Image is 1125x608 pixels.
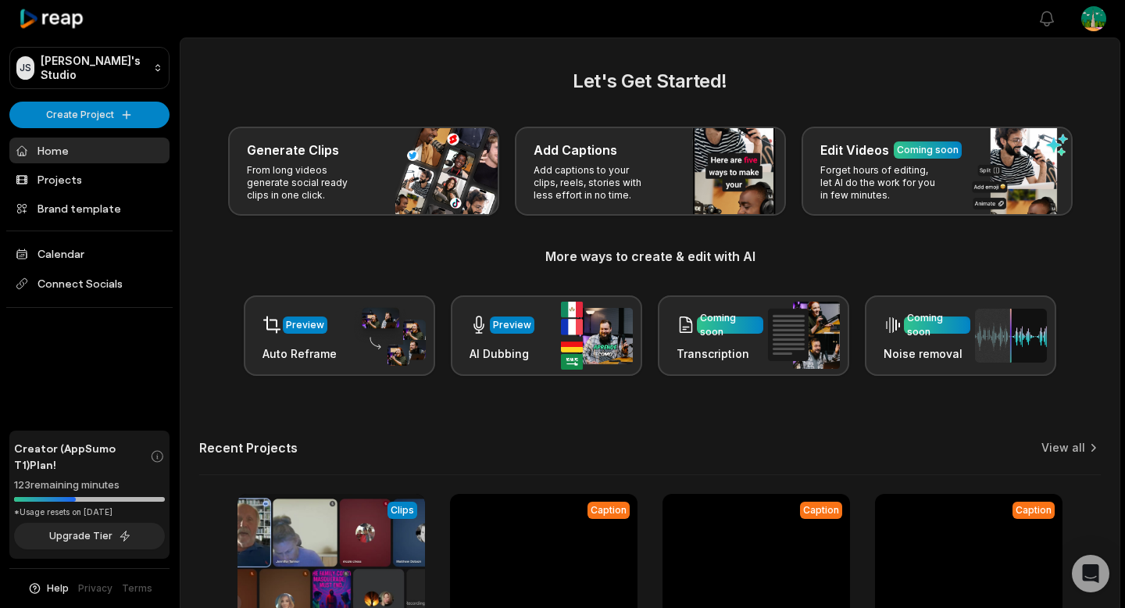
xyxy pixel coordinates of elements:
[9,166,170,192] a: Projects
[9,241,170,266] a: Calendar
[199,247,1101,266] h3: More ways to create & edit with AI
[9,270,170,298] span: Connect Socials
[27,581,69,595] button: Help
[700,311,760,339] div: Coming soon
[820,164,941,202] p: Forget hours of editing, let AI do the work for you in few minutes.
[122,581,152,595] a: Terms
[199,67,1101,95] h2: Let's Get Started!
[262,345,337,362] h3: Auto Reframe
[9,138,170,163] a: Home
[247,164,368,202] p: From long videos generate social ready clips in one click.
[884,345,970,362] h3: Noise removal
[534,164,655,202] p: Add captions to your clips, reels, stories with less effort in no time.
[820,141,889,159] h3: Edit Videos
[1072,555,1109,592] div: Open Intercom Messenger
[677,345,763,362] h3: Transcription
[16,56,34,80] div: JS
[897,143,959,157] div: Coming soon
[907,311,967,339] div: Coming soon
[14,523,165,549] button: Upgrade Tier
[975,309,1047,363] img: noise_removal.png
[78,581,112,595] a: Privacy
[41,54,147,82] p: [PERSON_NAME]'s Studio
[14,477,165,493] div: 123 remaining minutes
[247,141,339,159] h3: Generate Clips
[470,345,534,362] h3: AI Dubbing
[768,302,840,369] img: transcription.png
[199,440,298,456] h2: Recent Projects
[9,195,170,221] a: Brand template
[561,302,633,370] img: ai_dubbing.png
[534,141,617,159] h3: Add Captions
[1041,440,1085,456] a: View all
[493,318,531,332] div: Preview
[9,102,170,128] button: Create Project
[354,306,426,367] img: auto_reframe.png
[14,506,165,518] div: *Usage resets on [DATE]
[14,440,150,473] span: Creator (AppSumo T1) Plan!
[286,318,324,332] div: Preview
[47,581,69,595] span: Help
